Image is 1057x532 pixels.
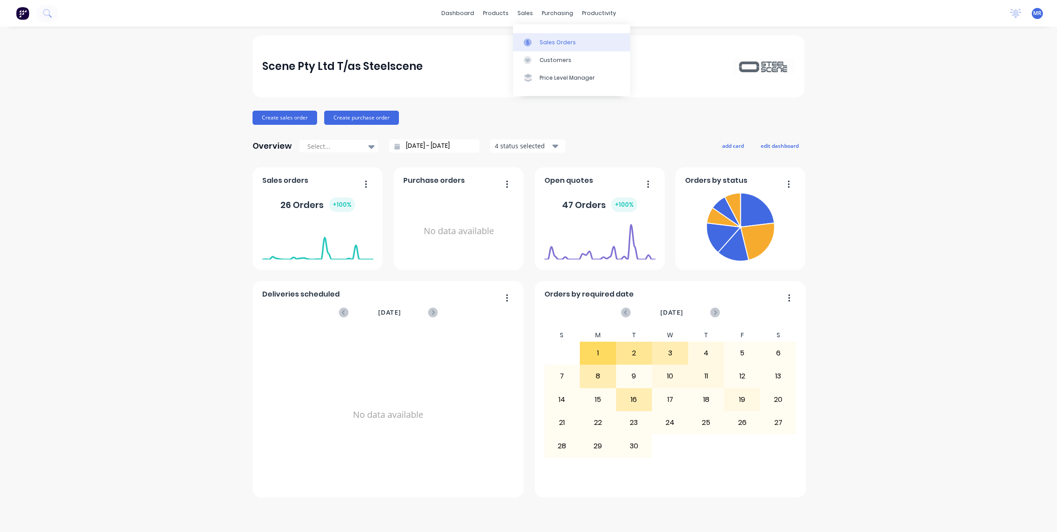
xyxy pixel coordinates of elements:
[689,389,724,411] div: 18
[580,342,616,364] div: 1
[513,51,630,69] a: Customers
[544,435,580,457] div: 28
[652,412,688,434] div: 24
[580,329,616,342] div: M
[617,342,652,364] div: 2
[580,365,616,387] div: 8
[688,329,724,342] div: T
[544,389,580,411] div: 14
[16,7,29,20] img: Factory
[537,7,578,20] div: purchasing
[495,141,551,150] div: 4 status selected
[755,140,804,151] button: edit dashboard
[540,56,571,64] div: Customers
[329,197,355,212] div: + 100 %
[760,329,797,342] div: S
[324,111,399,125] button: Create purchase order
[262,329,514,501] div: No data available
[403,189,514,273] div: No data available
[262,58,423,75] div: Scene Pty Ltd T/as Steelscene
[1033,9,1042,17] span: MR
[544,175,593,186] span: Open quotes
[689,412,724,434] div: 25
[540,39,576,46] div: Sales Orders
[378,308,401,317] span: [DATE]
[580,389,616,411] div: 15
[403,175,465,186] span: Purchase orders
[761,342,796,364] div: 6
[724,365,760,387] div: 12
[578,7,620,20] div: productivity
[724,342,760,364] div: 5
[685,175,747,186] span: Orders by status
[724,329,760,342] div: F
[479,7,513,20] div: products
[733,58,795,74] img: Scene Pty Ltd T/as Steelscene
[262,175,308,186] span: Sales orders
[652,329,688,342] div: W
[660,308,683,317] span: [DATE]
[513,69,630,87] a: Price Level Manager
[544,412,580,434] div: 21
[652,389,688,411] div: 17
[652,365,688,387] div: 10
[280,197,355,212] div: 26 Orders
[617,365,652,387] div: 9
[513,33,630,51] a: Sales Orders
[616,329,652,342] div: T
[544,329,580,342] div: S
[689,365,724,387] div: 11
[611,197,637,212] div: + 100 %
[617,389,652,411] div: 16
[689,342,724,364] div: 4
[652,342,688,364] div: 3
[761,365,796,387] div: 13
[617,435,652,457] div: 30
[724,412,760,434] div: 26
[253,111,317,125] button: Create sales order
[490,139,565,153] button: 4 status selected
[761,389,796,411] div: 20
[580,412,616,434] div: 22
[253,137,292,155] div: Overview
[580,435,616,457] div: 29
[540,74,595,82] div: Price Level Manager
[716,140,750,151] button: add card
[437,7,479,20] a: dashboard
[724,389,760,411] div: 19
[617,412,652,434] div: 23
[544,365,580,387] div: 7
[513,7,537,20] div: sales
[761,412,796,434] div: 27
[562,197,637,212] div: 47 Orders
